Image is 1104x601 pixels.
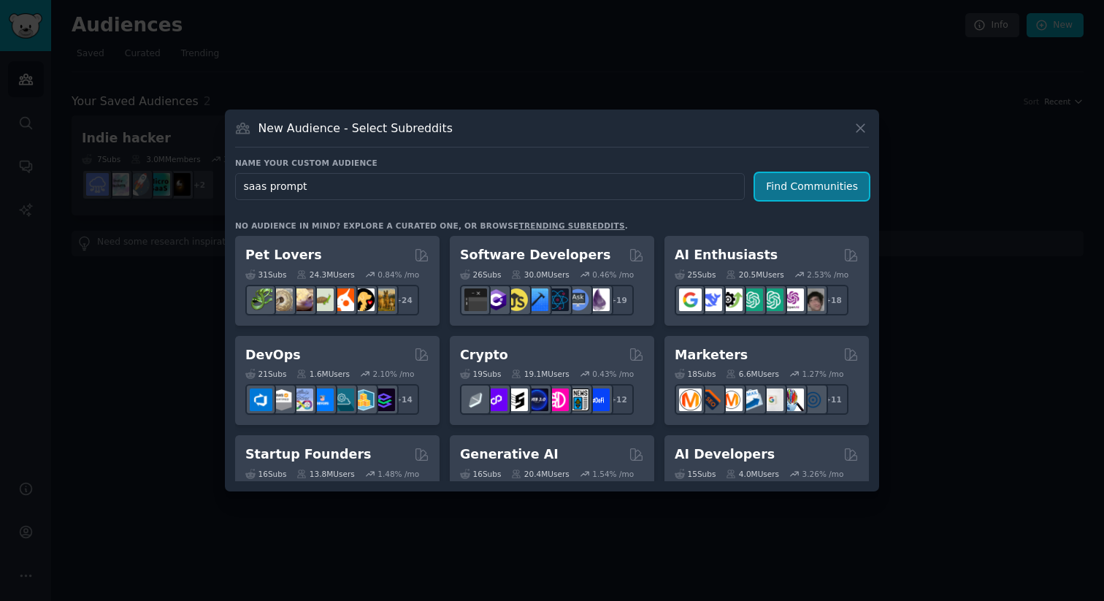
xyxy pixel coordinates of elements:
div: 24.3M Users [296,269,354,280]
img: bigseo [699,388,722,411]
img: turtle [311,288,334,311]
img: Docker_DevOps [291,388,313,411]
div: + 14 [388,384,419,415]
img: ballpython [270,288,293,311]
img: Emailmarketing [740,388,763,411]
img: elixir [587,288,610,311]
input: Pick a short name, like "Digital Marketers" or "Movie-Goers" [235,173,745,200]
h2: Generative AI [460,445,559,464]
div: No audience in mind? Explore a curated one, or browse . [235,221,628,231]
div: 20.4M Users [511,469,569,479]
img: leopardgeckos [291,288,313,311]
div: 0.46 % /mo [592,269,634,280]
img: content_marketing [679,388,702,411]
div: 19 Sub s [460,369,501,379]
div: 0.43 % /mo [592,369,634,379]
h2: Pet Lovers [245,246,322,264]
img: DevOpsLinks [311,388,334,411]
img: web3 [526,388,548,411]
img: googleads [761,388,783,411]
div: 13.8M Users [296,469,354,479]
img: csharp [485,288,507,311]
img: ethfinance [464,388,487,411]
div: 4.0M Users [726,469,779,479]
img: PetAdvice [352,288,375,311]
img: platformengineering [331,388,354,411]
div: 3.26 % /mo [802,469,844,479]
div: 1.6M Users [296,369,350,379]
div: 31 Sub s [245,269,286,280]
div: 16 Sub s [460,469,501,479]
img: learnjavascript [505,288,528,311]
div: 2.10 % /mo [373,369,415,379]
img: reactnative [546,288,569,311]
div: 1.54 % /mo [592,469,634,479]
div: + 19 [603,285,634,315]
img: OnlineMarketing [802,388,824,411]
div: 1.27 % /mo [802,369,844,379]
img: ethstaker [505,388,528,411]
div: 25 Sub s [675,269,716,280]
h2: Software Developers [460,246,610,264]
img: chatgpt_prompts_ [761,288,783,311]
div: 20.5M Users [726,269,783,280]
img: herpetology [250,288,272,311]
h3: Name your custom audience [235,158,869,168]
img: CryptoNews [567,388,589,411]
div: 15 Sub s [675,469,716,479]
img: PlatformEngineers [372,388,395,411]
button: Find Communities [755,173,869,200]
div: 21 Sub s [245,369,286,379]
img: dogbreed [372,288,395,311]
div: 26 Sub s [460,269,501,280]
img: OpenAIDev [781,288,804,311]
div: 16 Sub s [245,469,286,479]
h2: Startup Founders [245,445,371,464]
img: GoogleGeminiAI [679,288,702,311]
div: + 24 [388,285,419,315]
img: AskComputerScience [567,288,589,311]
img: chatgpt_promptDesign [740,288,763,311]
img: software [464,288,487,311]
a: trending subreddits [518,221,624,230]
h2: DevOps [245,346,301,364]
img: 0xPolygon [485,388,507,411]
img: MarketingResearch [781,388,804,411]
img: AskMarketing [720,388,743,411]
div: 2.53 % /mo [807,269,848,280]
h2: Marketers [675,346,748,364]
div: 1.48 % /mo [377,469,419,479]
div: + 11 [818,384,848,415]
div: 18 Sub s [675,369,716,379]
div: + 18 [818,285,848,315]
h2: Crypto [460,346,508,364]
div: 19.1M Users [511,369,569,379]
img: ArtificalIntelligence [802,288,824,311]
img: AItoolsCatalog [720,288,743,311]
div: 30.0M Users [511,269,569,280]
div: + 12 [603,384,634,415]
h2: AI Enthusiasts [675,246,778,264]
h2: AI Developers [675,445,775,464]
div: 0.84 % /mo [377,269,419,280]
img: defi_ [587,388,610,411]
img: aws_cdk [352,388,375,411]
div: 6.6M Users [726,369,779,379]
img: iOSProgramming [526,288,548,311]
img: cockatiel [331,288,354,311]
img: AWS_Certified_Experts [270,388,293,411]
h3: New Audience - Select Subreddits [258,120,453,136]
img: defiblockchain [546,388,569,411]
img: DeepSeek [699,288,722,311]
img: azuredevops [250,388,272,411]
